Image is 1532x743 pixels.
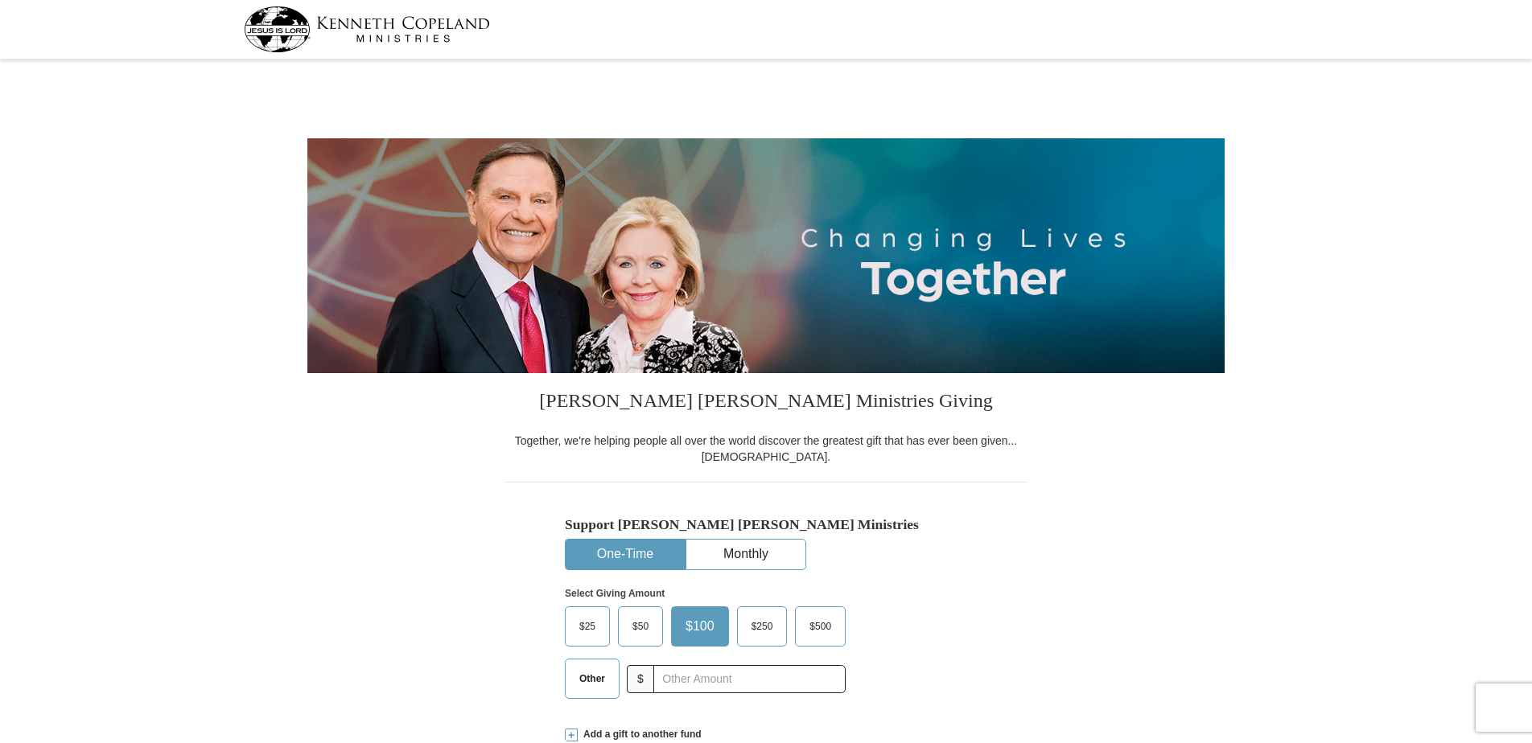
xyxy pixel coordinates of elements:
span: Other [571,667,613,691]
div: Together, we're helping people all over the world discover the greatest gift that has ever been g... [504,433,1028,465]
button: One-Time [566,540,685,569]
span: Add a gift to another fund [578,728,702,741]
h5: Support [PERSON_NAME] [PERSON_NAME] Ministries [565,516,967,533]
img: kcm-header-logo.svg [244,6,490,52]
span: $500 [801,614,839,638]
strong: Select Giving Amount [565,588,665,599]
span: $50 [624,614,657,638]
span: $250 [743,614,781,638]
span: $ [627,665,654,693]
span: $100 [677,614,723,638]
button: Monthly [686,540,805,569]
input: Other Amount [653,665,846,693]
h3: [PERSON_NAME] [PERSON_NAME] Ministries Giving [504,373,1028,433]
span: $25 [571,614,603,638]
